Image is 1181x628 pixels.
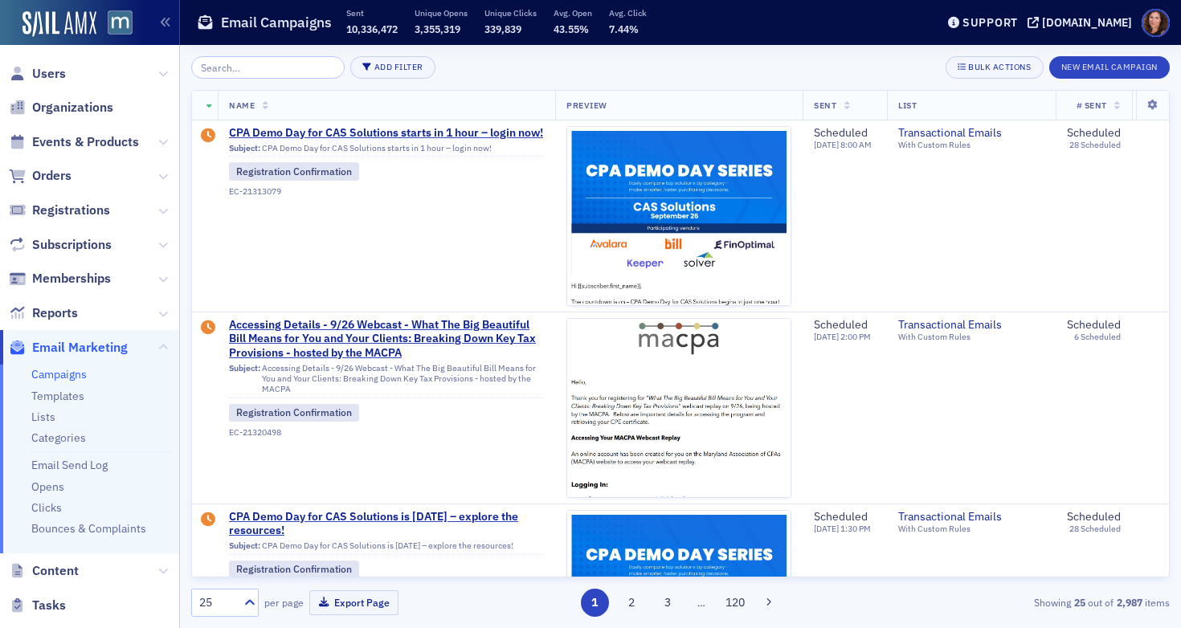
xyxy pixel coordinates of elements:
span: 43.55% [554,22,589,35]
span: 10,336,472 [346,22,398,35]
div: [DOMAIN_NAME] [1042,15,1132,30]
span: Organizations [32,99,113,116]
div: Accessing Details - 9/26 Webcast - What The Big Beautiful Bill Means for You and Your Clients: Br... [229,363,544,398]
div: Scheduled [1067,126,1121,141]
a: Registrations [9,202,110,219]
div: Scheduled [814,318,871,332]
span: Memberships [32,270,111,287]
button: 3 [654,589,682,617]
a: Bounces & Complaints [31,521,146,536]
div: EC-21320498 [229,427,544,438]
a: Opens [31,479,64,494]
a: Subscriptions [9,236,112,254]
a: Memberships [9,270,111,287]
span: Email Marketing [32,339,128,357]
a: Transactional Emails [898,318,1044,332]
span: 1:30 PM [840,523,871,534]
p: Avg. Click [609,7,647,18]
a: New Email Campaign [1049,59,1170,73]
p: Unique Opens [415,7,468,18]
span: 339,839 [484,22,521,35]
span: Subject: [229,363,260,394]
span: Subject: [229,143,260,153]
label: per page [264,595,304,610]
button: 1 [581,589,609,617]
a: Lists [31,410,55,424]
div: Scheduled [814,510,871,524]
span: 2:00 PM [840,331,871,342]
a: Transactional Emails [898,510,1044,524]
div: With Custom Rules [898,524,1044,534]
a: CPA Demo Day for CAS Solutions starts in 1 hour – login now! [229,126,544,141]
p: Avg. Open [554,7,592,18]
iframe: Intercom live chat [1126,573,1165,612]
input: Search… [191,56,345,79]
a: Content [9,562,79,580]
a: Transactional Emails [898,126,1044,141]
a: Clicks [31,500,62,515]
span: Reports [32,304,78,322]
strong: 25 [1071,595,1088,610]
button: Bulk Actions [946,56,1043,79]
a: Events & Products [9,133,139,151]
div: Registration Confirmation [229,561,359,578]
span: List [898,100,917,111]
div: Scheduled [814,126,872,141]
a: View Homepage [96,10,133,38]
span: Content [32,562,79,580]
a: Campaigns [31,367,87,381]
div: Support [962,15,1018,30]
p: Unique Clicks [484,7,537,18]
div: EC-21313079 [229,186,544,197]
span: 8:00 AM [840,139,872,150]
div: 28 Scheduled [1069,140,1121,150]
span: [DATE] [814,523,840,534]
div: Draft [201,320,215,336]
div: CPA Demo Day for CAS Solutions starts in 1 hour – login now! [229,143,544,157]
span: [DATE] [814,331,840,342]
a: CPA Demo Day for CAS Solutions is [DATE] – explore the resources! [229,510,544,538]
button: New Email Campaign [1049,56,1170,79]
span: Profile [1142,9,1170,37]
div: Showing out of items [855,595,1170,610]
a: Email Send Log [31,458,108,472]
div: 28 Scheduled [1069,524,1121,534]
span: Sent [814,100,836,111]
a: Templates [31,389,84,403]
a: Orders [9,167,72,185]
div: Scheduled [1067,318,1121,332]
span: Subject: [229,540,260,551]
span: 7.44% [609,22,639,35]
a: Organizations [9,99,113,116]
button: Export Page [309,590,398,615]
span: Name [229,100,255,111]
span: Orders [32,167,72,185]
span: # Sent [1077,100,1107,111]
span: [DATE] [814,139,840,150]
strong: 2,987 [1114,595,1145,610]
div: Draft [201,512,215,528]
div: 6 Scheduled [1074,332,1121,342]
img: SailAMX [22,11,96,37]
div: Registration Confirmation [229,162,359,180]
button: [DOMAIN_NAME] [1028,17,1138,28]
div: Registration Confirmation [229,404,359,422]
span: 3,355,319 [415,22,460,35]
a: Email Marketing [9,339,128,357]
span: Subscriptions [32,236,112,254]
span: Tasks [32,597,66,614]
a: Accessing Details - 9/26 Webcast - What The Big Beautiful Bill Means for You and Your Clients: Br... [229,318,544,361]
span: Events & Products [32,133,139,151]
a: Categories [31,430,86,445]
button: 120 [721,589,750,617]
a: Tasks [9,597,66,614]
button: Add Filter [350,56,435,79]
a: Reports [9,304,78,322]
